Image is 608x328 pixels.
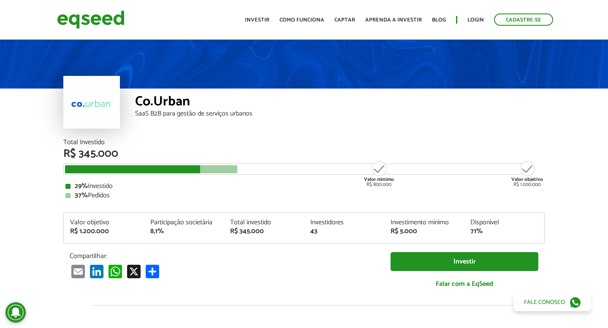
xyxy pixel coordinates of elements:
div: Pedidos [65,192,543,199]
div: Valor objetivo [70,219,138,226]
div: R$ 1.200.000 [70,228,138,235]
strong: Valor mínimo [364,175,394,183]
a: WhatsApp [107,264,124,278]
div: 8,1% [150,228,218,235]
img: EqSeed [57,8,125,31]
div: Participação societária [150,219,218,226]
p: Compartilhar: [70,252,378,260]
a: Cadastre-se [494,13,553,26]
a: Email [70,264,87,278]
div: SaaS B2B para gestão de serviços urbanos [135,110,545,117]
a: Investir [245,17,269,23]
strong: 37% [75,190,88,201]
a: Falar com a EqSeed [391,275,538,293]
a: Blog [432,17,446,23]
a: Login [467,17,484,23]
a: Captar [334,17,355,23]
div: Disponível [470,219,538,226]
a: Share [144,264,161,278]
div: Total investido [230,219,298,226]
a: LinkedIn [88,264,105,278]
div: R$ 1.200.000 [511,160,543,187]
a: Como funciona [280,17,324,23]
div: 43 [310,228,378,235]
a: X [125,264,142,278]
div: Investidores [310,219,378,226]
a: Aprenda a investir [365,17,422,23]
div: R$ 800.000 [363,160,395,187]
div: Investido [65,183,543,190]
a: Fale conosco [513,293,591,311]
strong: 29% [75,180,88,192]
div: R$ 345.000 [63,148,545,159]
div: Investimento mínimo [391,219,458,226]
div: Co.Urban [135,95,545,110]
div: 71% [470,228,538,235]
div: Total Investido [63,139,545,146]
a: Investir [391,252,538,271]
strong: Valor objetivo [511,175,543,183]
div: R$ 5.000 [391,228,458,235]
div: R$ 345.000 [230,228,298,235]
